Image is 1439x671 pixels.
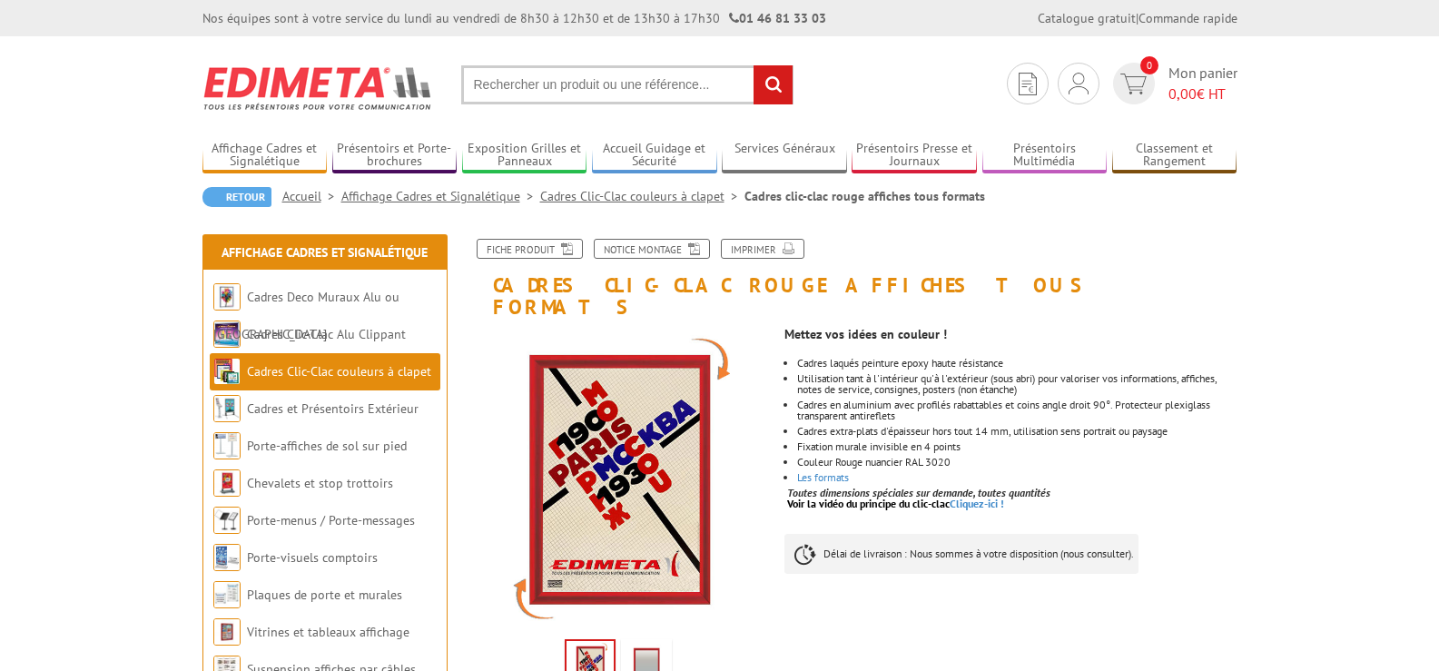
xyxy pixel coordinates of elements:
em: Toutes dimensions spéciales sur demande, toutes quantités [787,486,1050,499]
img: devis rapide [1069,73,1089,94]
a: Chevalets et stop trottoirs [247,475,393,491]
a: Affichage Cadres et Signalétique [202,141,328,171]
img: devis rapide [1120,74,1147,94]
input: Rechercher un produit ou une référence... [461,65,793,104]
h1: Cadres clic-clac rouge affiches tous formats [452,239,1251,318]
strong: 01 46 81 33 03 [729,10,826,26]
img: Porte-menus / Porte-messages [213,507,241,534]
a: Les formats [797,470,849,484]
a: Accueil Guidage et Sécurité [592,141,717,171]
img: Cadres Clic-Clac couleurs à clapet [213,358,241,385]
a: Affichage Cadres et Signalétique [222,244,428,261]
img: Vitrines et tableaux affichage [213,618,241,646]
a: Cadres Clic-Clac Alu Clippant [247,326,406,342]
a: Vitrines et tableaux affichage [247,624,409,640]
div: | [1038,9,1237,27]
div: Nos équipes sont à votre service du lundi au vendredi de 8h30 à 12h30 et de 13h30 à 17h30 [202,9,826,27]
img: cadres_aluminium_clic_clac_vac949vn_2.jpg [466,327,772,633]
li: Couleur Rouge nuancier RAL 3020 [797,457,1237,468]
a: Catalogue gratuit [1038,10,1136,26]
img: Porte-affiches de sol sur pied [213,432,241,459]
a: Accueil [282,188,341,204]
a: Plaques de porte et murales [247,587,402,603]
li: Utilisation tant à l'intérieur qu'à l'extérieur (sous abri) pour valoriser vos informations, affi... [797,373,1237,395]
a: Commande rapide [1138,10,1237,26]
img: Cadres et Présentoirs Extérieur [213,395,241,422]
a: Présentoirs et Porte-brochures [332,141,458,171]
span: € HT [1168,84,1237,104]
li: Cadres extra-plats d'épaisseur hors tout 14 mm, utilisation sens portrait ou paysage [797,426,1237,437]
li: Cadres clic-clac rouge affiches tous formats [744,187,985,205]
p: Mettez vos idées en couleur ! [784,329,1237,340]
img: Cadres Deco Muraux Alu ou Bois [213,283,241,311]
li: Cadres en aluminium avec profilés rabattables et coins angle droit 90°. Protecteur plexiglass tra... [797,400,1237,421]
p: Délai de livraison : Nous sommes à votre disposition (nous consulter). [784,534,1138,574]
a: Porte-visuels comptoirs [247,549,378,566]
a: Exposition Grilles et Panneaux [462,141,587,171]
li: Cadres laqués peinture epoxy haute résistance [797,358,1237,369]
a: Fiche produit [477,239,583,259]
a: devis rapide 0 Mon panier 0,00€ HT [1109,63,1237,104]
a: Services Généraux [722,141,847,171]
span: Mon panier [1168,63,1237,104]
a: Notice Montage [594,239,710,259]
a: Cadres Clic-Clac couleurs à clapet [540,188,744,204]
a: Imprimer [721,239,804,259]
span: Voir la vidéo du principe du clic-clac [787,497,950,510]
a: Cadres et Présentoirs Extérieur [247,400,419,417]
li: Fixation murale invisible en 4 points [797,441,1237,452]
img: devis rapide [1019,73,1037,95]
img: Chevalets et stop trottoirs [213,469,241,497]
a: Voir la vidéo du principe du clic-clacCliquez-ici ! [787,497,1004,510]
a: Cadres Deco Muraux Alu ou [GEOGRAPHIC_DATA] [213,289,399,342]
span: 0,00 [1168,84,1197,103]
img: Edimeta [202,54,434,122]
img: Plaques de porte et murales [213,581,241,608]
a: Présentoirs Presse et Journaux [852,141,977,171]
a: Classement et Rangement [1112,141,1237,171]
a: Porte-menus / Porte-messages [247,512,415,528]
a: Retour [202,187,271,207]
a: Affichage Cadres et Signalétique [341,188,540,204]
a: Cadres Clic-Clac couleurs à clapet [247,363,431,380]
a: Présentoirs Multimédia [982,141,1108,171]
span: 0 [1140,56,1158,74]
a: Porte-affiches de sol sur pied [247,438,407,454]
img: Porte-visuels comptoirs [213,544,241,571]
input: rechercher [754,65,793,104]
